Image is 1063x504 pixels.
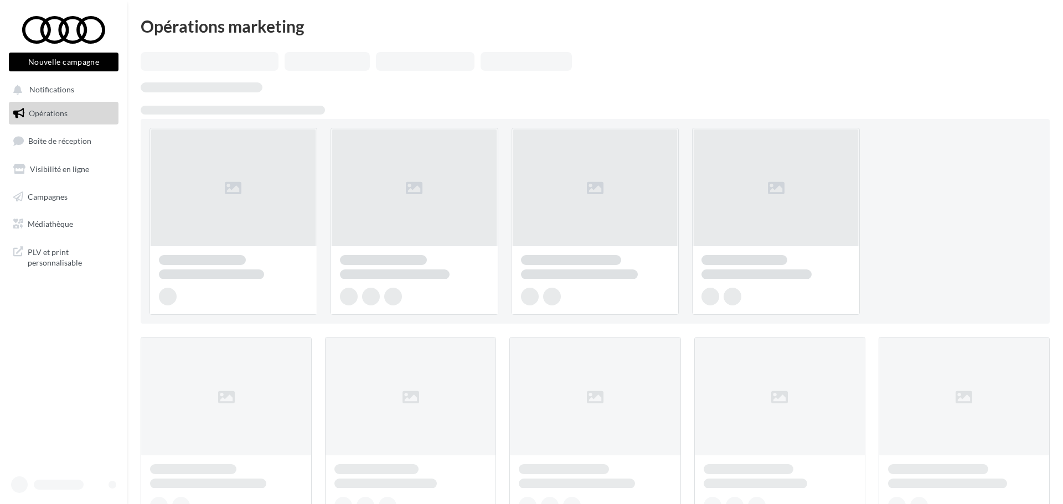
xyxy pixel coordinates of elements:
span: Notifications [29,85,74,95]
span: Visibilité en ligne [30,164,89,174]
a: Boîte de réception [7,129,121,153]
a: Opérations [7,102,121,125]
a: Médiathèque [7,212,121,236]
a: PLV et print personnalisable [7,240,121,273]
span: Opérations [29,108,68,118]
span: Boîte de réception [28,136,91,146]
a: Visibilité en ligne [7,158,121,181]
a: Campagnes [7,185,121,209]
span: Campagnes [28,191,68,201]
button: Nouvelle campagne [9,53,118,71]
span: PLV et print personnalisable [28,245,114,268]
div: Opérations marketing [141,18,1050,34]
span: Médiathèque [28,219,73,228]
